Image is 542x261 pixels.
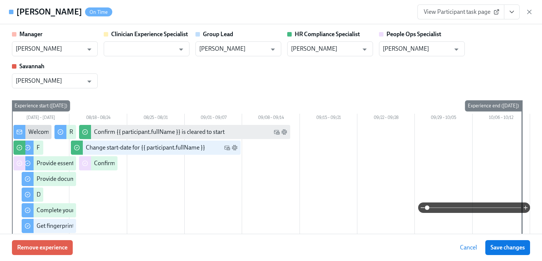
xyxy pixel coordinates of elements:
div: Get fingerprinted [37,222,81,230]
div: Fill out the onboarding form [37,144,109,152]
div: 09/15 – 09/21 [300,114,357,123]
strong: Group Lead [203,31,233,38]
div: Do your background check in Checkr [37,191,129,199]
div: 08/25 – 08/31 [127,114,185,123]
svg: Slack [281,129,287,135]
div: 09/22 – 09/28 [357,114,415,123]
a: View Participant task page [417,4,504,19]
button: Save changes [485,240,530,255]
button: Open [267,44,279,55]
div: 09/29 – 10/05 [415,114,472,123]
div: 08/18 – 08/24 [69,114,127,123]
span: Remove experience [17,244,68,251]
button: Open [451,44,462,55]
div: 09/01 – 09/07 [185,114,242,123]
span: View Participant task page [424,8,498,16]
div: 09/08 – 09/14 [242,114,300,123]
button: Open [175,44,187,55]
svg: Work Email [274,129,280,135]
strong: People Ops Specialist [386,31,441,38]
button: View task page [504,4,520,19]
h4: [PERSON_NAME] [16,6,82,18]
button: Remove experience [12,240,73,255]
strong: Manager [19,31,43,38]
strong: Savannah [19,63,44,70]
span: Cancel [460,244,477,251]
div: Change start-date for {{ participant.fullName }} [86,144,205,152]
span: On Time [85,9,112,15]
strong: Clinician Experience Specialist [111,31,188,38]
button: Open [359,44,370,55]
div: [DATE] – [DATE] [12,114,69,123]
div: Provide essential professional documentation [37,159,153,167]
strong: HR Compliance Specialist [295,31,360,38]
div: Confirm cleared by People Ops [94,159,173,167]
div: Confirm {{ participant.fullName }} is cleared to start [94,128,225,136]
div: 10/06 – 10/12 [473,114,530,123]
div: Request your equipment [69,128,132,136]
div: Experience start ([DATE]) [12,100,70,111]
button: Open [84,44,95,55]
div: Welcome from the Charlie Health Compliance Team 👋 [28,128,169,136]
button: Cancel [455,240,482,255]
svg: Work Email [224,145,230,151]
div: Provide documents for your I9 verification [37,175,144,183]
button: Open [84,76,95,87]
svg: Slack [232,145,238,151]
span: Save changes [491,244,525,251]
div: Experience end ([DATE]) [465,100,522,111]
